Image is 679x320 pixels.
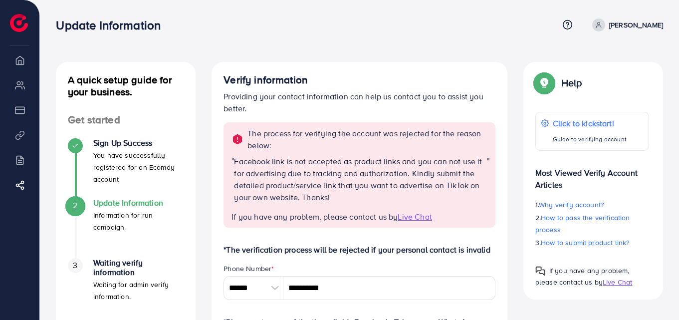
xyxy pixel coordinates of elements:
img: alert [231,133,243,145]
p: *The verification process will be rejected if your personal contact is invalid [224,244,495,256]
span: If you have any problem, please contact us by [535,266,630,287]
span: How to submit product link? [541,238,629,248]
p: 2. [535,212,649,236]
p: 3. [535,237,649,249]
p: Waiting for admin verify information. [93,279,184,303]
img: Popup guide [535,74,553,92]
span: If you have any problem, please contact us by [231,211,398,222]
h3: Update Information [56,18,169,32]
p: 1. [535,199,649,211]
p: Information for run campaign. [93,209,184,233]
h4: Waiting verify information [93,258,184,277]
p: You have successfully registered for an Ecomdy account [93,149,184,185]
span: Live Chat [603,277,632,287]
span: 3 [73,260,77,271]
li: Sign Up Success [56,138,196,198]
span: " [231,155,234,211]
p: [PERSON_NAME] [609,19,663,31]
p: Click to kickstart! [553,117,627,129]
span: 2 [73,200,77,211]
p: The process for verifying the account was rejected for the reason below: [247,127,489,151]
p: Help [561,77,582,89]
span: Why verify account? [539,200,604,210]
h4: Get started [56,114,196,126]
h4: Sign Up Success [93,138,184,148]
li: Waiting verify information [56,258,196,318]
h4: Update Information [93,198,184,208]
p: Facebook link is not accepted as product links and you can not use it for advertising due to trac... [234,155,486,203]
a: [PERSON_NAME] [588,18,663,31]
p: Providing your contact information can help us contact you to assist you better. [224,90,495,114]
p: Most Viewed Verify Account Articles [535,159,649,191]
li: Update Information [56,198,196,258]
h4: Verify information [224,74,495,86]
span: How to pass the verification process [535,213,630,235]
h4: A quick setup guide for your business. [56,74,196,98]
span: " [487,155,489,211]
img: Popup guide [535,266,545,276]
span: Live Chat [398,211,432,222]
img: logo [10,14,28,32]
p: Guide to verifying account [553,133,627,145]
label: Phone Number [224,264,274,274]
